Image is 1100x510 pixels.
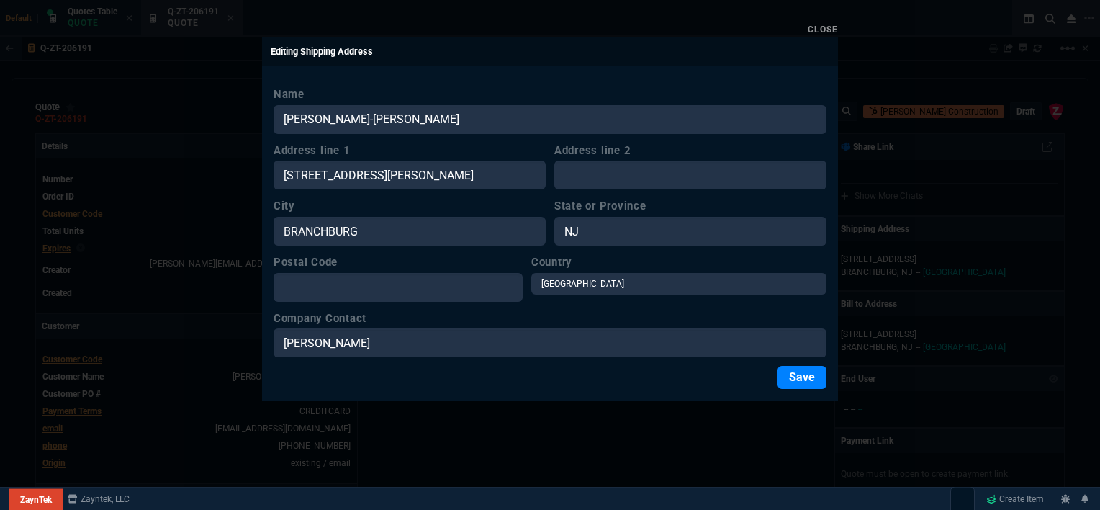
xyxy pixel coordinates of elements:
label: Postal Code [274,254,523,270]
label: Country [531,254,826,270]
a: msbcCompanyName [63,493,134,506]
label: State or Province [554,198,826,214]
label: Address line 2 [554,143,826,158]
label: Company Contact [274,310,826,326]
label: Name [274,86,826,102]
label: Address line 1 [274,143,546,158]
button: Save [777,366,826,389]
a: Create Item [980,488,1050,510]
label: City [274,198,546,214]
